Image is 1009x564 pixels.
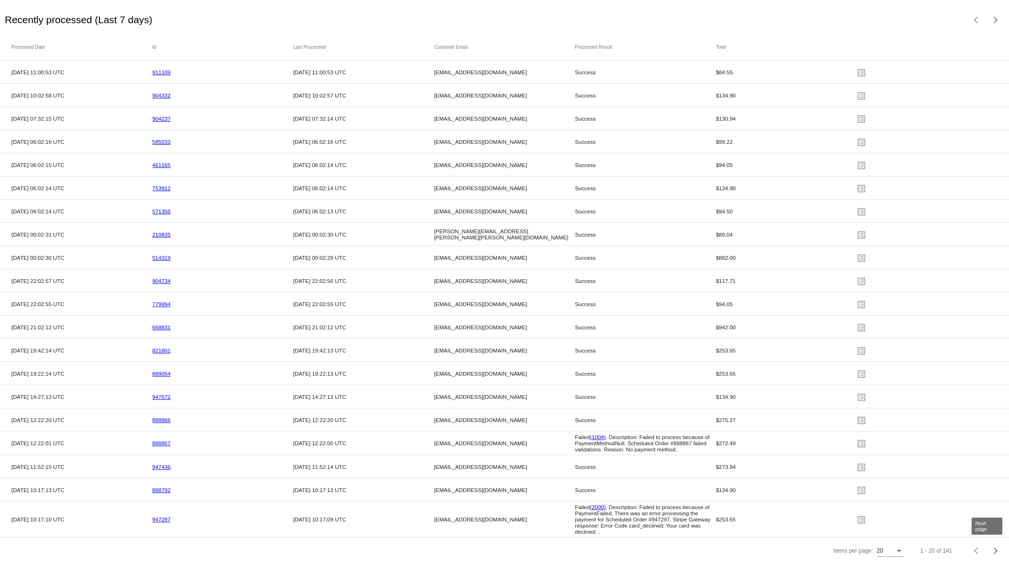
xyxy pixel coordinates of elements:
[11,67,152,78] mat-cell: [DATE] 11:00:53 UTC
[152,347,171,353] a: 821801
[152,370,171,377] a: 889054
[716,159,857,170] mat-cell: $94.05
[434,275,575,286] mat-cell: [EMAIL_ADDRESS][DOMAIN_NAME]
[434,67,575,78] mat-cell: [EMAIL_ADDRESS][DOMAIN_NAME]
[575,139,596,145] span: Success
[434,159,575,170] mat-cell: [EMAIL_ADDRESS][DOMAIN_NAME]
[434,299,575,309] mat-cell: [EMAIL_ADDRESS][DOMAIN_NAME]
[5,14,152,26] h2: Recently processed (Last 7 days)
[716,414,857,425] mat-cell: $275.27
[575,69,596,75] span: Success
[152,44,294,50] mat-header-cell: Id
[857,273,868,288] mat-icon: list_alt
[293,252,434,263] mat-cell: [DATE] 00:02:29 UTC
[857,88,868,103] mat-icon: list_alt
[857,297,868,311] mat-icon: list_alt
[716,44,857,50] mat-header-cell: Total
[152,92,171,98] a: 904332
[293,229,434,240] mat-cell: [DATE] 00:02:30 UTC
[293,391,434,402] mat-cell: [DATE] 14:27:13 UTC
[152,115,171,122] a: 904237
[716,275,857,286] mat-cell: $117.71
[11,275,152,286] mat-cell: [DATE] 22:02:57 UTC
[857,512,868,527] mat-icon: list_alt
[434,206,575,217] mat-cell: [EMAIL_ADDRESS][DOMAIN_NAME]
[11,414,152,425] mat-cell: [DATE] 12:22:20 UTC
[293,345,434,356] mat-cell: [DATE] 19:42:13 UTC
[152,440,171,446] a: 888867
[434,461,575,472] mat-cell: [EMAIL_ADDRESS][DOMAIN_NAME]
[11,461,152,472] mat-cell: [DATE] 11:52:15 UTC
[293,206,434,217] mat-cell: [DATE] 06:02:13 UTC
[11,514,152,525] mat-cell: [DATE] 10:17:10 UTC
[590,504,606,510] a: (2000)
[716,438,857,449] mat-cell: $272.49
[434,252,575,263] mat-cell: [EMAIL_ADDRESS][DOMAIN_NAME]
[857,343,868,358] mat-icon: list_alt
[857,204,868,219] mat-icon: list_alt
[293,136,434,147] mat-cell: [DATE] 06:02:16 UTC
[575,370,596,377] span: Success
[11,206,152,217] mat-cell: [DATE] 06:02:14 UTC
[434,438,575,449] mat-cell: [EMAIL_ADDRESS][DOMAIN_NAME]
[857,158,868,172] mat-icon: list_alt
[434,391,575,402] mat-cell: [EMAIL_ADDRESS][DOMAIN_NAME]
[857,483,868,497] mat-icon: list_alt
[293,183,434,194] mat-cell: [DATE] 06:02:14 UTC
[434,183,575,194] mat-cell: [EMAIL_ADDRESS][DOMAIN_NAME]
[152,516,171,522] a: 947297
[857,181,868,195] mat-icon: list_alt
[434,90,575,101] mat-cell: [EMAIL_ADDRESS][DOMAIN_NAME]
[152,185,171,191] a: 753912
[716,229,857,240] mat-cell: $89.04
[857,250,868,265] mat-icon: list_alt
[434,136,575,147] mat-cell: [EMAIL_ADDRESS][DOMAIN_NAME]
[716,322,857,333] mat-cell: $942.00
[575,324,596,330] span: Success
[152,255,171,261] a: 514319
[293,299,434,309] mat-cell: [DATE] 22:02:55 UTC
[293,461,434,472] mat-cell: [DATE] 11:52:14 UTC
[877,548,903,555] mat-select: Items per page:
[986,10,1005,29] button: Next page
[293,485,434,495] mat-cell: [DATE] 10:17:13 UTC
[11,229,152,240] mat-cell: [DATE] 00:02:31 UTC
[716,345,857,356] mat-cell: $253.65
[152,487,171,493] a: 888792
[575,231,596,238] span: Success
[575,162,596,168] span: Success
[11,136,152,147] mat-cell: [DATE] 06:02:16 UTC
[293,438,434,449] mat-cell: [DATE] 12:22:00 UTC
[575,208,596,214] span: Success
[293,275,434,286] mat-cell: [DATE] 22:02:56 UTC
[11,391,152,402] mat-cell: [DATE] 14:27:13 UTC
[857,389,868,404] mat-icon: list_alt
[857,436,868,450] mat-icon: list_alt
[293,90,434,101] mat-cell: [DATE] 10:02:57 UTC
[293,368,434,379] mat-cell: [DATE] 19:22:13 UTC
[11,252,152,263] mat-cell: [DATE] 00:02:30 UTC
[152,139,171,145] a: 585033
[575,92,596,98] span: Success
[857,413,868,427] mat-icon: list_alt
[967,541,986,560] button: Previous page
[152,324,171,330] a: 668831
[11,345,152,356] mat-cell: [DATE] 19:42:14 UTC
[11,485,152,495] mat-cell: [DATE] 10:17:13 UTC
[716,183,857,194] mat-cell: $134.90
[716,113,857,124] mat-cell: $130.94
[11,368,152,379] mat-cell: [DATE] 19:22:14 UTC
[11,159,152,170] mat-cell: [DATE] 06:02:15 UTC
[434,44,575,50] mat-header-cell: Customer Email
[575,255,596,261] span: Success
[152,231,171,238] a: 210835
[434,113,575,124] mat-cell: [EMAIL_ADDRESS][DOMAIN_NAME]
[575,185,596,191] span: Success
[152,464,171,470] a: 947436
[152,394,171,400] a: 947672
[11,299,152,309] mat-cell: [DATE] 22:02:55 UTC
[575,301,596,307] span: Success
[716,514,857,525] mat-cell: $253.65
[833,547,873,554] div: Items per page:
[11,113,152,124] mat-cell: [DATE] 07:32:15 UTC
